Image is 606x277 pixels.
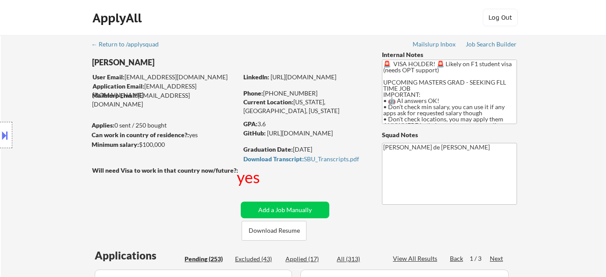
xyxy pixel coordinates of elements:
[243,120,369,128] div: 3.6
[242,221,307,241] button: Download Resume
[235,255,279,263] div: Excluded (43)
[243,98,293,106] strong: Current Location:
[466,41,517,47] div: Job Search Builder
[93,73,238,82] div: [EMAIL_ADDRESS][DOMAIN_NAME]
[92,167,238,174] strong: Will need Visa to work in that country now/future?:
[382,50,517,59] div: Internal Notes
[92,91,238,108] div: [EMAIL_ADDRESS][DOMAIN_NAME]
[95,250,182,261] div: Applications
[243,89,367,98] div: [PHONE_NUMBER]
[243,98,367,115] div: [US_STATE], [GEOGRAPHIC_DATA], [US_STATE]
[243,155,304,163] strong: Download Transcript:
[243,146,293,153] strong: Graduation Date:
[237,166,262,188] div: yes
[413,41,456,50] a: Mailslurp Inbox
[91,41,167,47] div: ← Return to /applysquad
[243,120,257,128] strong: GPA:
[92,140,238,149] div: $100,000
[93,82,238,99] div: [EMAIL_ADDRESS][DOMAIN_NAME]
[243,156,365,164] a: Download Transcript:SBU_Transcripts.pdf
[243,156,365,162] div: SBU_Transcripts.pdf
[243,145,367,154] div: [DATE]
[337,255,381,263] div: All (313)
[243,89,263,97] strong: Phone:
[466,41,517,50] a: Job Search Builder
[243,129,266,137] strong: GitHub:
[382,131,517,139] div: Squad Notes
[241,202,329,218] button: Add a Job Manually
[92,131,235,139] div: yes
[483,9,518,26] button: Log Out
[470,254,490,263] div: 1 / 3
[243,73,269,81] strong: LinkedIn:
[93,11,144,25] div: ApplyAll
[450,254,464,263] div: Back
[413,41,456,47] div: Mailslurp Inbox
[185,255,228,263] div: Pending (253)
[92,57,272,68] div: [PERSON_NAME]
[393,254,440,263] div: View All Results
[267,129,333,137] a: [URL][DOMAIN_NAME]
[91,41,167,50] a: ← Return to /applysquad
[285,255,329,263] div: Applied (17)
[271,73,336,81] a: [URL][DOMAIN_NAME]
[92,121,238,130] div: 0 sent / 250 bought
[490,254,504,263] div: Next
